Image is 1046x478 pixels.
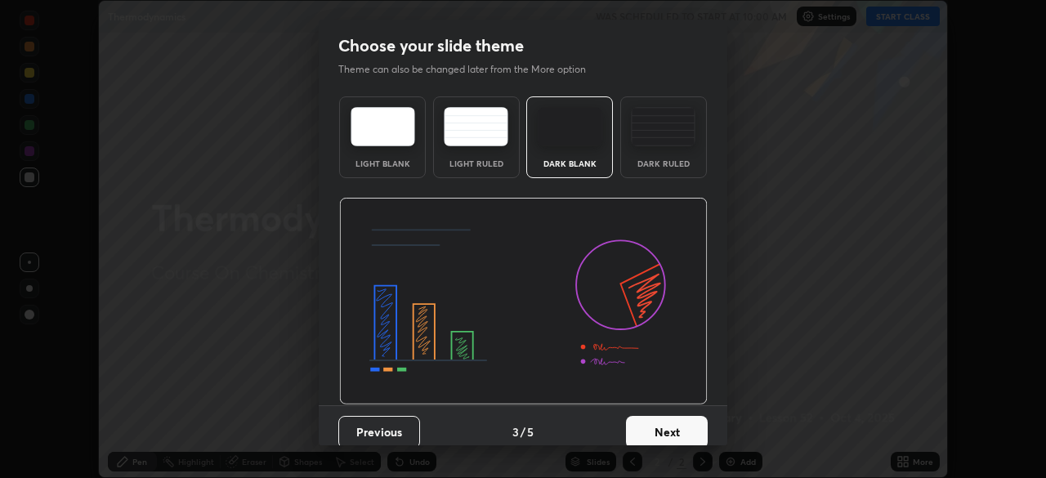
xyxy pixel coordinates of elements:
img: lightRuledTheme.5fabf969.svg [444,107,508,146]
img: darkRuledTheme.de295e13.svg [631,107,695,146]
img: lightTheme.e5ed3b09.svg [351,107,415,146]
img: darkTheme.f0cc69e5.svg [538,107,602,146]
h4: / [521,423,525,440]
p: Theme can also be changed later from the More option [338,62,603,77]
div: Dark Blank [537,159,602,168]
h4: 3 [512,423,519,440]
img: darkThemeBanner.d06ce4a2.svg [339,198,708,405]
h4: 5 [527,423,534,440]
h2: Choose your slide theme [338,35,524,56]
div: Light Ruled [444,159,509,168]
button: Next [626,416,708,449]
button: Previous [338,416,420,449]
div: Light Blank [350,159,415,168]
div: Dark Ruled [631,159,696,168]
